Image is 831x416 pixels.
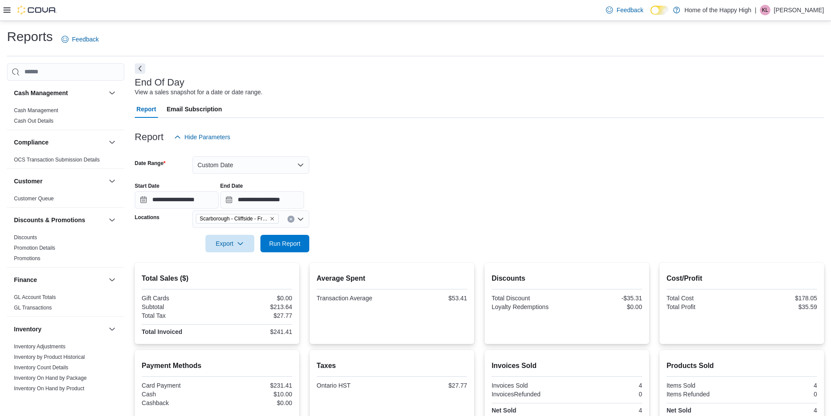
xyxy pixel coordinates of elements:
[568,295,642,302] div: -$35.31
[14,107,58,113] a: Cash Management
[568,407,642,414] div: 4
[393,295,467,302] div: $53.41
[185,133,230,141] span: Hide Parameters
[14,216,85,224] h3: Discounts & Promotions
[287,216,294,223] button: Clear input
[568,303,642,310] div: $0.00
[492,361,642,371] h2: Invoices Sold
[568,382,642,389] div: 4
[762,5,769,15] span: KL
[568,391,642,398] div: 0
[14,245,55,251] a: Promotion Details
[774,5,824,15] p: [PERSON_NAME]
[14,385,84,392] span: Inventory On Hand by Product
[135,63,145,74] button: Next
[14,325,41,333] h3: Inventory
[196,214,279,223] span: Scarborough - Cliffside - Friendly Stranger
[684,5,751,15] p: Home of the Happy High
[270,216,275,221] button: Remove Scarborough - Cliffside - Friendly Stranger from selection in this group
[667,295,740,302] div: Total Cost
[602,1,646,19] a: Feedback
[14,89,105,97] button: Cash Management
[650,6,669,15] input: Dark Mode
[211,235,249,252] span: Export
[14,196,54,202] a: Customer Queue
[219,391,292,398] div: $10.00
[317,273,467,284] h2: Average Spent
[142,382,215,389] div: Card Payment
[14,385,84,392] a: Inventory On Hand by Product
[17,6,57,14] img: Cova
[14,234,37,241] span: Discounts
[142,391,215,398] div: Cash
[135,160,166,167] label: Date Range
[142,273,292,284] h2: Total Sales ($)
[142,361,292,371] h2: Payment Methods
[219,399,292,406] div: $0.00
[7,28,53,45] h1: Reports
[142,328,182,335] strong: Total Invoiced
[171,128,234,146] button: Hide Parameters
[200,214,268,223] span: Scarborough - Cliffside - Friendly Stranger
[492,391,565,398] div: InvoicesRefunded
[14,344,65,350] a: Inventory Adjustments
[14,118,54,124] a: Cash Out Details
[667,273,817,284] h2: Cost/Profit
[492,295,565,302] div: Total Discount
[7,105,124,130] div: Cash Management
[107,275,117,285] button: Finance
[7,193,124,207] div: Customer
[14,255,41,261] a: Promotions
[492,273,642,284] h2: Discounts
[667,361,817,371] h2: Products Sold
[135,88,263,97] div: View a sales snapshot for a date or date range.
[14,305,52,311] a: GL Transactions
[14,325,105,333] button: Inventory
[142,312,215,319] div: Total Tax
[14,117,54,124] span: Cash Out Details
[743,407,817,414] div: 4
[14,177,105,186] button: Customer
[58,31,102,48] a: Feedback
[317,382,390,389] div: Ontario HST
[14,275,37,284] h3: Finance
[14,364,68,371] a: Inventory Count Details
[107,176,117,186] button: Customer
[220,182,243,189] label: End Date
[107,137,117,148] button: Compliance
[14,354,85,360] a: Inventory by Product Historical
[743,391,817,398] div: 0
[14,234,37,241] a: Discounts
[14,375,87,381] a: Inventory On Hand by Package
[14,294,56,301] span: GL Account Totals
[667,391,740,398] div: Items Refunded
[14,107,58,114] span: Cash Management
[755,5,756,15] p: |
[14,255,41,262] span: Promotions
[7,292,124,316] div: Finance
[317,361,467,371] h2: Taxes
[269,239,301,248] span: Run Report
[167,100,222,118] span: Email Subscription
[14,354,85,361] span: Inventory by Product Historical
[220,191,304,209] input: Press the down key to open a popover containing a calendar.
[219,382,292,389] div: $231.41
[393,382,467,389] div: $27.77
[492,407,516,414] strong: Net Sold
[492,382,565,389] div: Invoices Sold
[14,177,42,186] h3: Customer
[14,156,100,163] span: OCS Transaction Submission Details
[142,399,215,406] div: Cashback
[142,295,215,302] div: Gift Cards
[297,216,304,223] button: Open list of options
[616,6,643,14] span: Feedback
[135,77,185,88] h3: End Of Day
[260,235,309,252] button: Run Report
[760,5,770,15] div: Kiera Laughton
[135,214,160,221] label: Locations
[107,324,117,334] button: Inventory
[14,157,100,163] a: OCS Transaction Submission Details
[219,312,292,319] div: $27.77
